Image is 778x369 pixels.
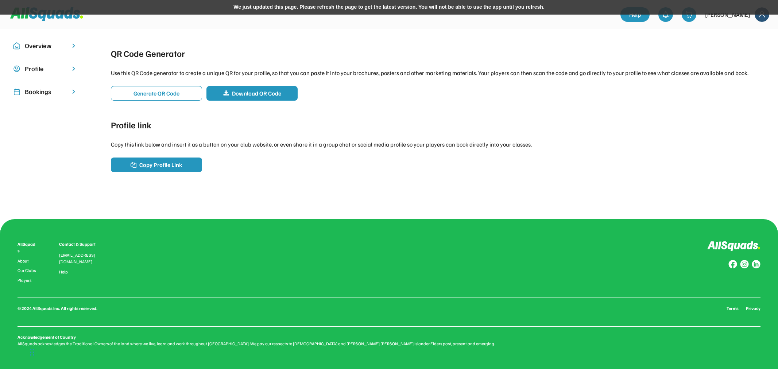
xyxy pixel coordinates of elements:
div: Contact & Support [59,241,104,248]
span: Download QR Code [232,90,281,96]
div: AllSquads acknowledges the Traditional Owners of the land where we live, learn and work throughou... [18,341,760,347]
div: [EMAIL_ADDRESS][DOMAIN_NAME] [59,252,104,265]
button: Generate QR Code [111,86,202,101]
div: Profile link [111,118,151,131]
button: Copy Profile Link [111,158,202,172]
a: Help [620,7,650,22]
span: Copy Profile Link [139,162,182,168]
img: Group%20copy%206.svg [752,260,760,269]
a: Help [59,269,68,275]
img: shopping-cart-01%20%281%29.svg [685,11,693,18]
img: Group%20copy%207.svg [740,260,749,269]
div: Acknowledgement of Country [18,334,76,341]
button: Download QR Code [206,86,298,101]
img: Icon%20copy%2010.svg [13,42,20,50]
div: [PERSON_NAME] [705,10,750,19]
img: chevron-right.svg [70,88,77,95]
img: chevron-right.svg [70,65,77,72]
a: Terms [727,305,739,312]
div: Copy this link below and insert it as a button on your club website, or even share it in a group ... [111,140,532,149]
div: Profile [25,64,66,74]
img: Icon%20copy%202.svg [13,88,20,96]
a: Players [18,278,37,283]
a: Our Clubs [18,268,37,273]
img: Frame%2018.svg [755,7,769,22]
img: Logo%20inverted.svg [707,241,760,252]
div: Overview [25,41,66,51]
img: bell-03%20%281%29.svg [662,11,669,18]
div: AllSquads [18,241,37,254]
div: QR Code Generator [111,47,185,60]
img: Group%20copy%208.svg [728,260,737,269]
a: Privacy [746,305,760,312]
a: About [18,259,37,264]
div: Use this QR Code generator to create a unique QR for your profile, so that you can paste it into ... [111,69,748,77]
img: chevron-right.svg [70,42,77,49]
div: © 2024 AllSquads Inc. All rights reserved. [18,305,97,312]
img: user-circle.svg [13,65,20,73]
div: Bookings [25,87,66,97]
